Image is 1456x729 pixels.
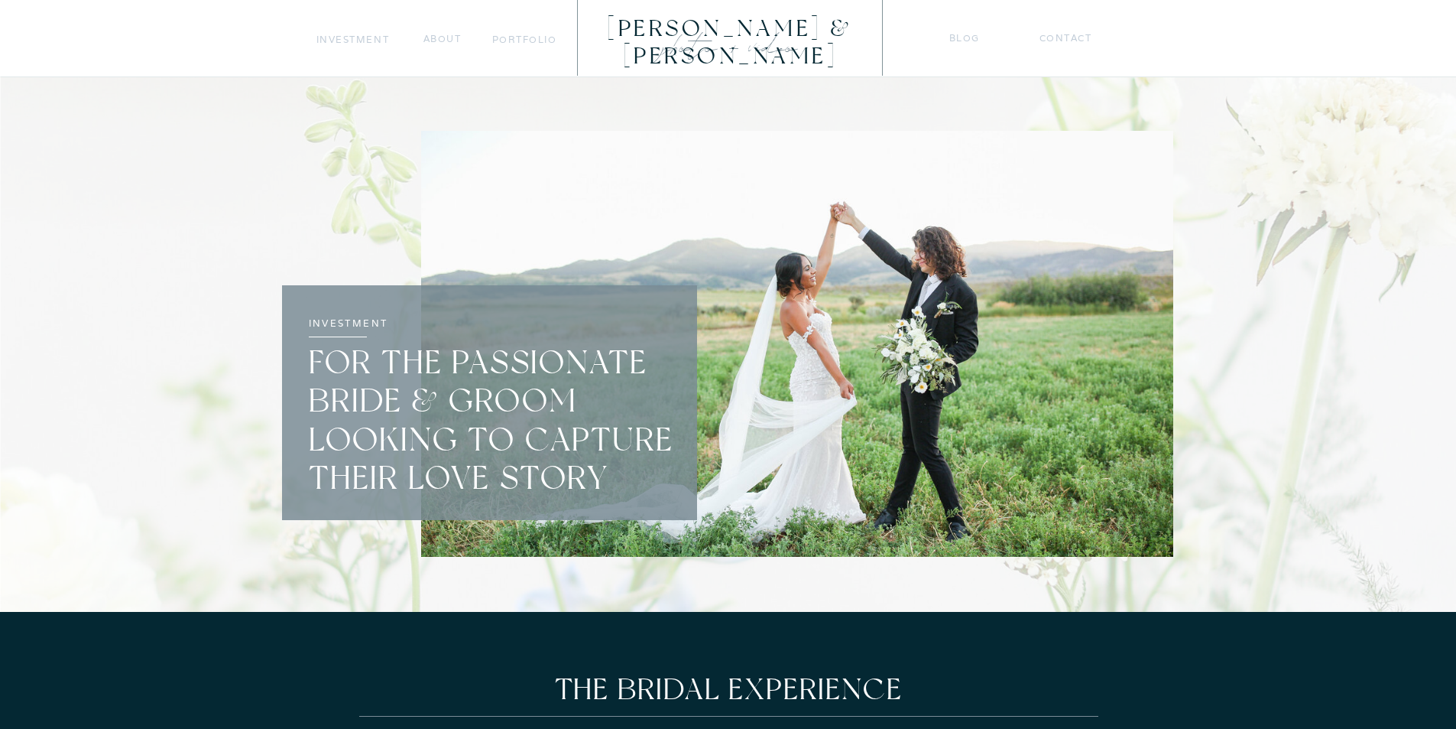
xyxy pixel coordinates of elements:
a: Contact [1039,30,1094,46]
a: [PERSON_NAME] & [PERSON_NAME] [581,15,880,42]
h2: for the passionate bride & groom looking to capture their love story [309,343,682,493]
h1: Investment [309,315,374,328]
a: Investment [316,31,390,47]
a: portfolio [492,31,556,47]
a: blog [949,30,980,46]
h2: The Bridal experience [503,668,955,700]
a: about [423,31,462,47]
